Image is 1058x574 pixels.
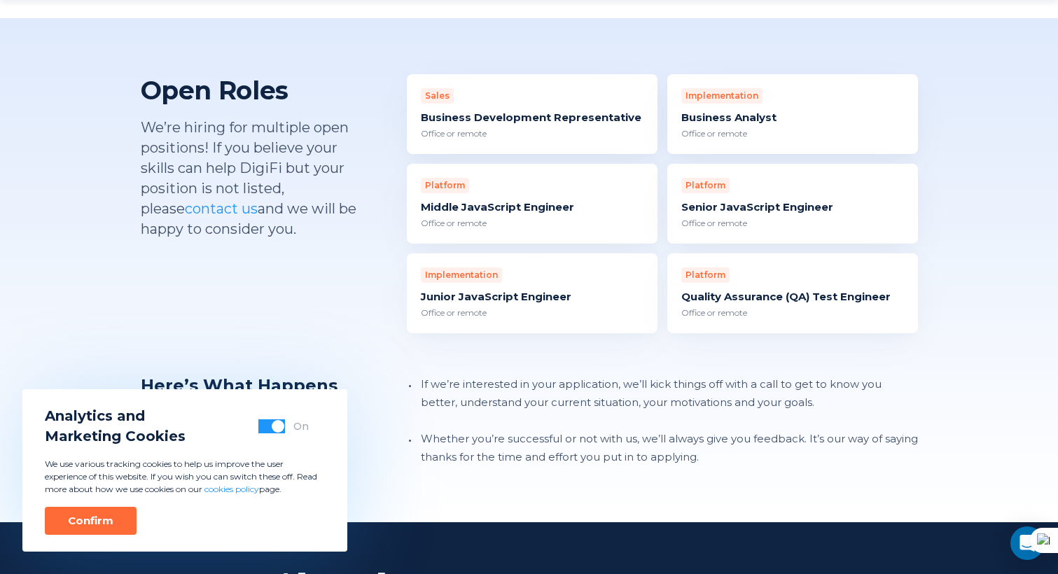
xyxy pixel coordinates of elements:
div: Office or remote [421,217,643,230]
div: Middle JavaScript Engineer [421,200,643,214]
div: Sales [421,88,454,104]
div: Quality Assurance (QA) Test Engineer [681,290,904,304]
h3: Here’s what happens after you apply: [141,375,365,466]
div: Junior JavaScript Engineer [421,290,643,304]
div: Platform [681,267,730,283]
span: Analytics and [45,406,186,426]
div: Business Development Representative [421,111,643,125]
button: Confirm [45,507,137,535]
div: Office or remote [681,307,904,319]
div: Business Analyst [681,111,904,125]
div: Implementation [421,267,502,283]
div: Confirm [68,514,113,528]
span: Marketing Cookies [45,426,186,447]
li: Whether you’re successful or not with us, we’ll always give you feedback. It’s our way of saying ... [418,430,918,466]
div: Office or remote [421,307,643,319]
div: Office or remote [421,127,643,140]
div: Open Intercom Messenger [1010,526,1044,560]
div: On [293,419,309,433]
p: We use various tracking cookies to help us improve the user experience of this website. If you wi... [45,458,325,496]
div: Senior JavaScript Engineer [681,200,904,214]
p: We’re hiring for multiple open positions! If you believe your skills can help DigiFi but your pos... [141,118,365,239]
li: If we’re interested in your application, we’ll kick things off with a call to get to know you bet... [418,375,918,412]
a: cookies policy [204,484,259,494]
div: Implementation [681,88,763,104]
div: Office or remote [681,217,904,230]
div: Office or remote [681,127,904,140]
h2: Open Roles [141,74,365,106]
div: Platform [421,178,469,193]
a: contact us [185,200,258,217]
div: Platform [681,178,730,193]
